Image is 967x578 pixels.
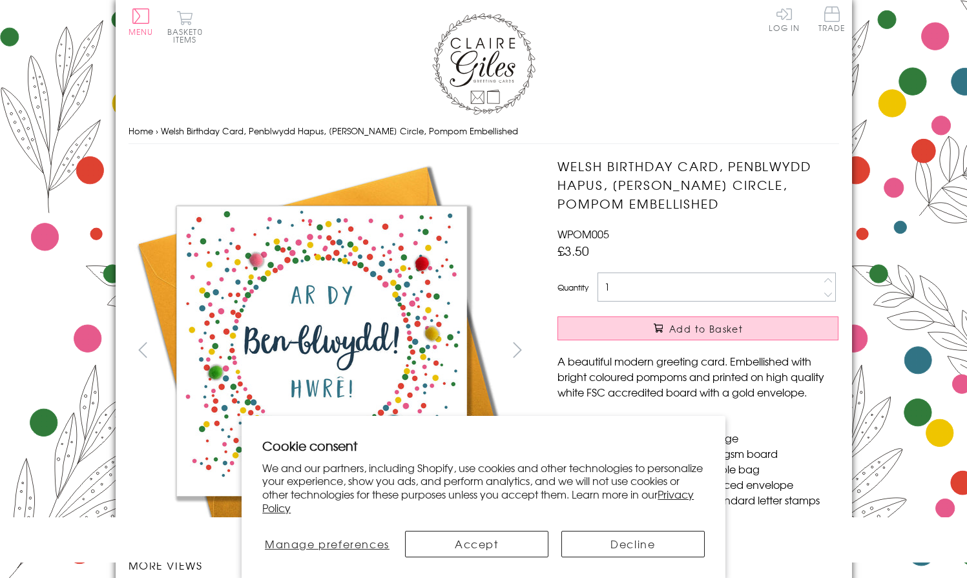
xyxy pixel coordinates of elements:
[129,8,154,36] button: Menu
[557,157,838,212] h1: Welsh Birthday Card, Penblwydd Hapus, [PERSON_NAME] Circle, Pompom Embellished
[173,26,203,45] span: 0 items
[128,157,515,544] img: Welsh Birthday Card, Penblwydd Hapus, Dotty Circle, Pompom Embellished
[557,316,838,340] button: Add to Basket
[129,125,153,137] a: Home
[532,157,919,544] img: Welsh Birthday Card, Penblwydd Hapus, Dotty Circle, Pompom Embellished
[432,13,535,115] img: Claire Giles Greetings Cards
[156,125,158,137] span: ›
[570,415,838,430] li: Dimensions: 150mm x 150mm
[262,461,705,515] p: We and our partners, including Shopify, use cookies and other technologies to personalize your ex...
[129,557,532,573] h3: More views
[129,335,158,364] button: prev
[557,282,588,293] label: Quantity
[161,125,518,137] span: Welsh Birthday Card, Penblwydd Hapus, [PERSON_NAME] Circle, Pompom Embellished
[262,486,694,515] a: Privacy Policy
[818,6,846,32] span: Trade
[503,335,532,364] button: next
[557,226,609,242] span: WPOM005
[167,10,203,43] button: Basket0 items
[769,6,800,32] a: Log In
[561,531,705,557] button: Decline
[557,353,838,400] p: A beautiful modern greeting card. Embellished with bright coloured pompoms and printed on high qu...
[129,26,154,37] span: Menu
[818,6,846,34] a: Trade
[405,531,548,557] button: Accept
[265,536,390,552] span: Manage preferences
[557,242,589,260] span: £3.50
[262,437,705,455] h2: Cookie consent
[129,118,839,145] nav: breadcrumbs
[669,322,743,335] span: Add to Basket
[262,531,391,557] button: Manage preferences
